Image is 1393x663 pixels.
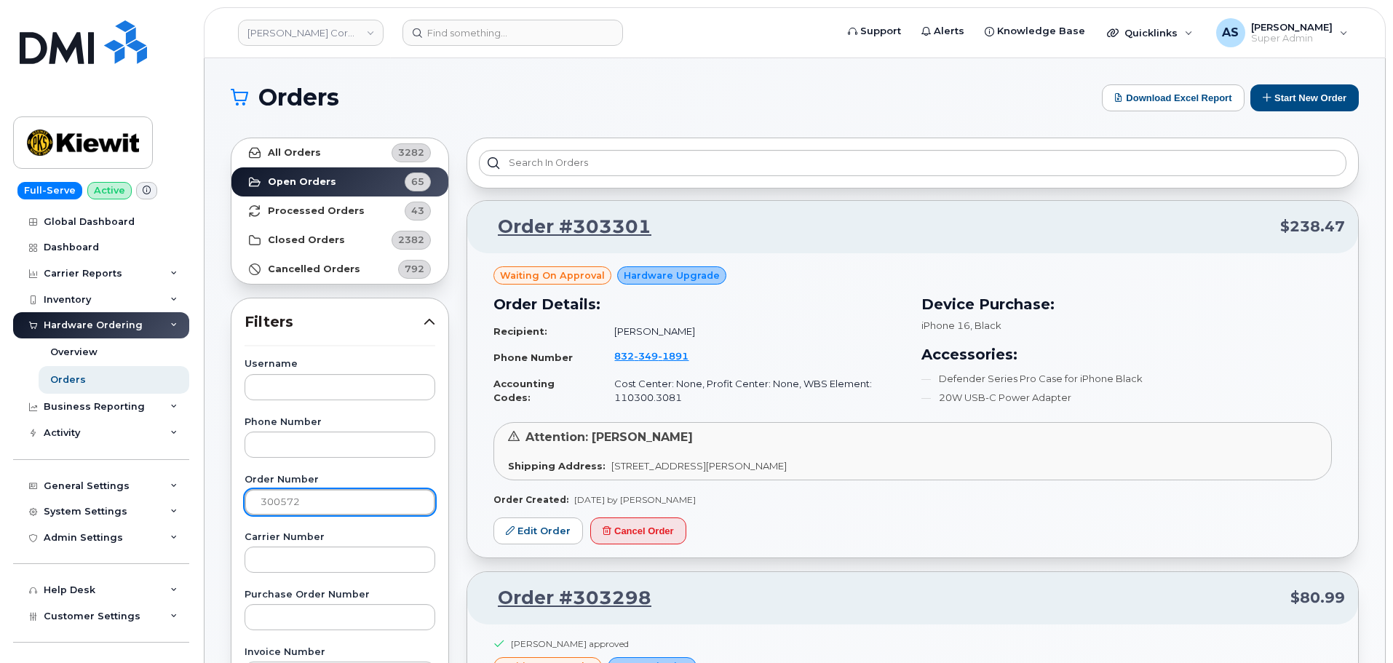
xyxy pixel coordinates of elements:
[493,517,583,544] a: Edit Order
[258,87,339,108] span: Orders
[268,205,365,217] strong: Processed Orders
[493,293,904,315] h3: Order Details:
[405,262,424,276] span: 792
[921,344,1332,365] h3: Accessories:
[480,214,651,240] a: Order #303301
[268,234,345,246] strong: Closed Orders
[398,146,424,159] span: 3282
[970,319,1001,331] span: , Black
[411,175,424,188] span: 65
[268,176,336,188] strong: Open Orders
[508,460,606,472] strong: Shipping Address:
[493,352,573,363] strong: Phone Number
[658,350,688,362] span: 1891
[614,350,688,362] span: 832
[231,226,448,255] a: Closed Orders2382
[1330,600,1382,652] iframe: Messenger Launcher
[245,648,435,657] label: Invoice Number
[614,350,706,362] a: 8323491891
[601,371,904,410] td: Cost Center: None, Profit Center: None, WBS Element: 110300.3081
[493,378,555,403] strong: Accounting Codes:
[1290,587,1345,608] span: $80.99
[500,269,605,282] span: Waiting On Approval
[493,494,568,505] strong: Order Created:
[1102,84,1245,111] button: Download Excel Report
[245,311,424,333] span: Filters
[1280,216,1345,237] span: $238.47
[1250,84,1359,111] button: Start New Order
[493,325,547,337] strong: Recipient:
[231,255,448,284] a: Cancelled Orders792
[231,167,448,196] a: Open Orders65
[480,585,651,611] a: Order #303298
[231,138,448,167] a: All Orders3282
[268,263,360,275] strong: Cancelled Orders
[574,494,696,505] span: [DATE] by [PERSON_NAME]
[245,360,435,369] label: Username
[525,430,693,444] span: Attention: [PERSON_NAME]
[921,319,970,331] span: iPhone 16
[921,372,1332,386] li: Defender Series Pro Case for iPhone Black
[245,475,435,485] label: Order Number
[398,233,424,247] span: 2382
[411,204,424,218] span: 43
[245,590,435,600] label: Purchase Order Number
[231,196,448,226] a: Processed Orders43
[268,147,321,159] strong: All Orders
[479,150,1346,176] input: Search in orders
[245,533,435,542] label: Carrier Number
[611,460,787,472] span: [STREET_ADDRESS][PERSON_NAME]
[634,350,658,362] span: 349
[624,269,720,282] span: Hardware Upgrade
[921,293,1332,315] h3: Device Purchase:
[921,391,1332,405] li: 20W USB-C Power Adapter
[245,418,435,427] label: Phone Number
[511,638,629,650] div: [PERSON_NAME] approved
[590,517,686,544] button: Cancel Order
[601,319,904,344] td: [PERSON_NAME]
